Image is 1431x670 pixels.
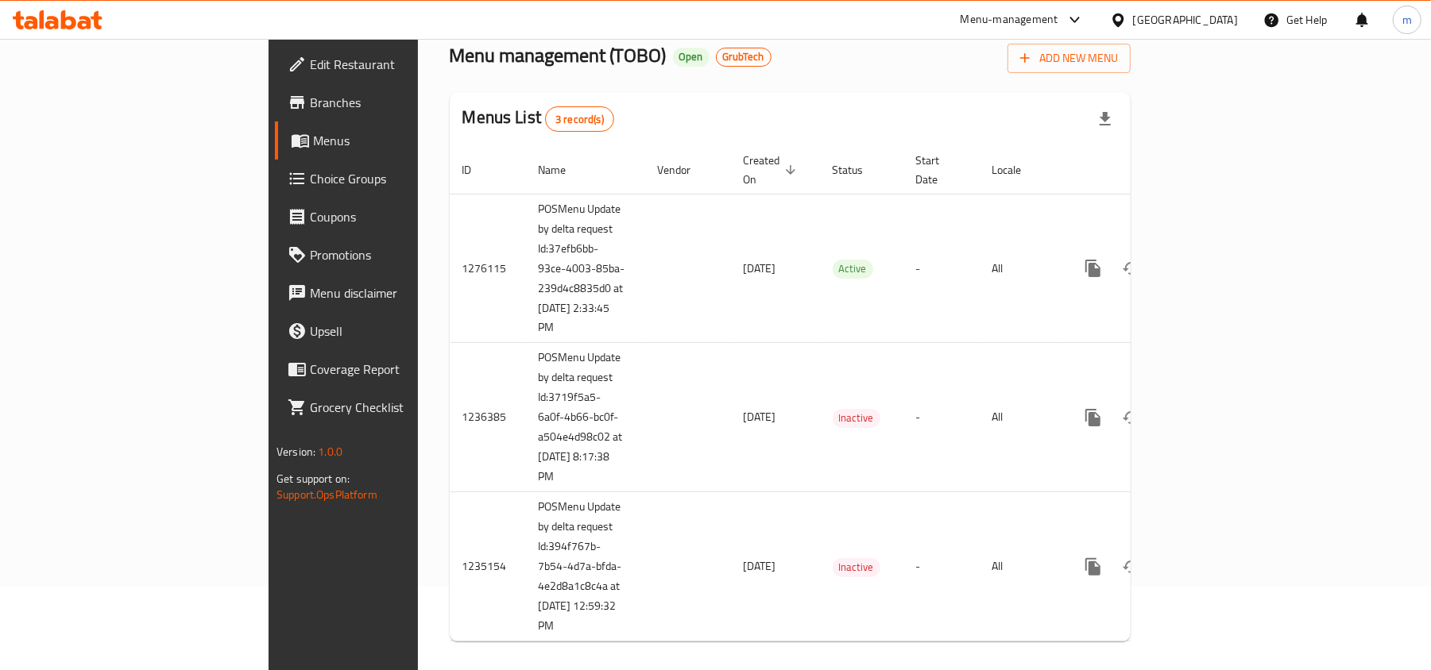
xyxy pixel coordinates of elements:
[313,131,495,150] span: Menus
[450,146,1240,642] table: enhanced table
[310,55,495,74] span: Edit Restaurant
[275,350,508,388] a: Coverage Report
[310,245,495,264] span: Promotions
[903,343,980,492] td: -
[310,322,495,341] span: Upsell
[277,468,350,489] span: Get support on:
[1112,249,1151,287] button: Change Status
[717,50,771,64] span: GrubTech
[673,48,710,67] div: Open
[310,93,495,112] span: Branches
[277,441,315,462] span: Version:
[275,312,508,350] a: Upsell
[992,160,1042,179] span: Locale
[275,121,508,160] a: Menus
[744,406,776,427] span: [DATE]
[310,283,495,302] span: Menu disclaimer
[961,10,1058,29] div: Menu-management
[539,160,587,179] span: Name
[980,492,1062,641] td: All
[310,360,495,379] span: Coverage Report
[1020,48,1118,68] span: Add New Menu
[833,558,880,577] div: Inactive
[744,151,801,189] span: Created On
[903,194,980,343] td: -
[1062,146,1240,194] th: Actions
[833,160,884,179] span: Status
[450,37,667,73] span: Menu management ( TOBO )
[903,492,980,641] td: -
[833,260,873,278] span: Active
[1074,249,1112,287] button: more
[275,45,508,83] a: Edit Restaurant
[462,160,493,179] span: ID
[275,236,508,274] a: Promotions
[526,343,645,492] td: POSMenu Update by delta request Id:3719f5a5-6a0f-4b66-bc0f-a504e4d98c02 at [DATE] 8:17:38 PM
[462,106,614,132] h2: Menus List
[277,484,377,505] a: Support.OpsPlatform
[1086,100,1124,138] div: Export file
[744,556,776,576] span: [DATE]
[1008,44,1131,73] button: Add New Menu
[916,151,961,189] span: Start Date
[318,441,342,462] span: 1.0.0
[526,492,645,641] td: POSMenu Update by delta request Id:394f767b-7b54-4d7a-bfda-4e2d8a1c8c4a at [DATE] 12:59:32 PM
[546,112,613,127] span: 3 record(s)
[673,50,710,64] span: Open
[275,198,508,236] a: Coupons
[1133,11,1238,29] div: [GEOGRAPHIC_DATA]
[833,409,880,427] span: Inactive
[1112,548,1151,586] button: Change Status
[1402,11,1412,29] span: m
[658,160,712,179] span: Vendor
[526,194,645,343] td: POSMenu Update by delta request Id:37efb6bb-93ce-4003-85ba-239d4c8835d0 at [DATE] 2:33:45 PM
[833,558,880,576] span: Inactive
[980,343,1062,492] td: All
[310,398,495,417] span: Grocery Checklist
[310,169,495,188] span: Choice Groups
[310,207,495,226] span: Coupons
[1112,399,1151,437] button: Change Status
[275,388,508,426] a: Grocery Checklist
[545,106,614,132] div: Total records count
[275,83,508,121] a: Branches
[275,160,508,198] a: Choice Groups
[980,194,1062,343] td: All
[744,258,776,279] span: [DATE]
[1074,548,1112,586] button: more
[1074,399,1112,437] button: more
[833,260,873,279] div: Active
[275,274,508,312] a: Menu disclaimer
